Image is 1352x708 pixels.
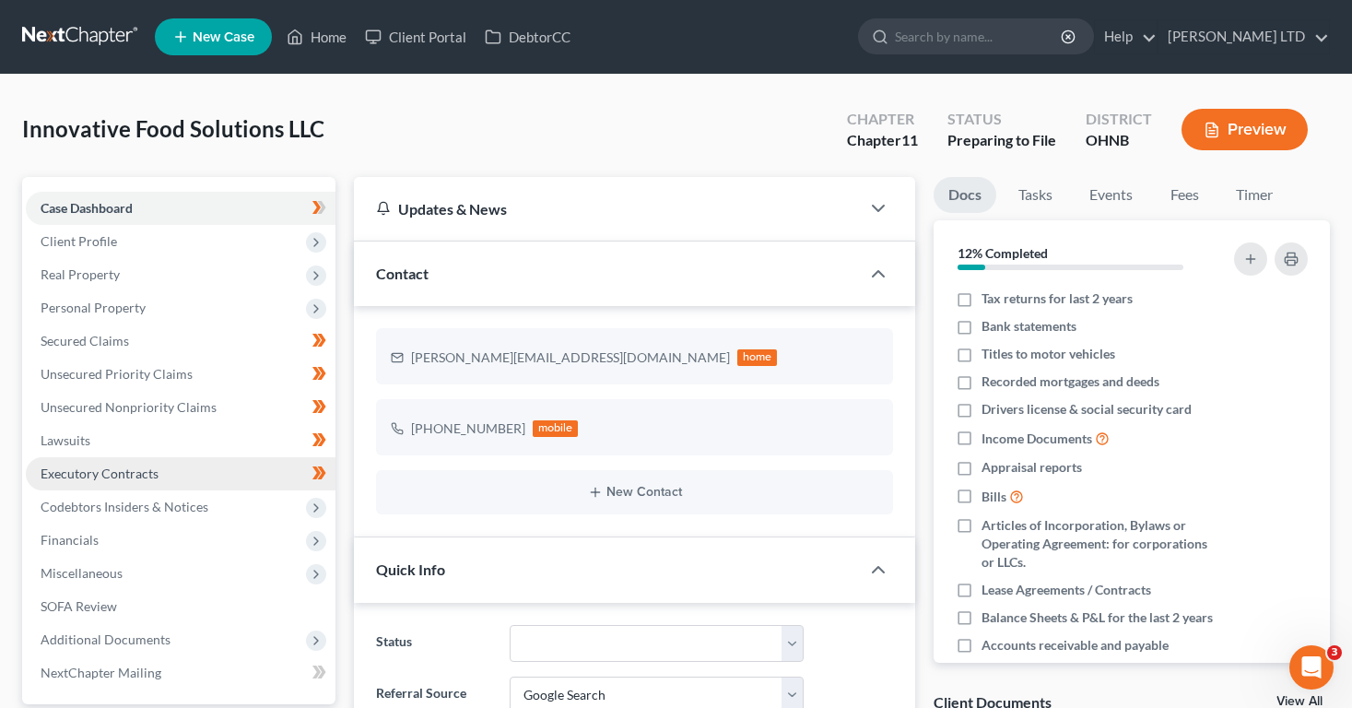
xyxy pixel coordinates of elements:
a: SOFA Review [26,590,335,623]
div: [PERSON_NAME][EMAIL_ADDRESS][DOMAIN_NAME] [411,348,730,367]
span: Income Documents [982,430,1092,448]
span: Executory Contracts [41,466,159,481]
span: Recorded mortgages and deeds [982,372,1159,391]
span: Titles to motor vehicles [982,345,1115,363]
a: Executory Contracts [26,457,335,490]
a: [PERSON_NAME] LTD [1158,20,1329,53]
span: Innovative Food Solutions LLC [22,115,324,142]
div: Updates & News [376,199,839,218]
span: SOFA Review [41,598,117,614]
a: Help [1095,20,1157,53]
div: Chapter [847,109,918,130]
span: Case Dashboard [41,200,133,216]
div: Chapter [847,130,918,151]
a: Events [1075,177,1147,213]
div: Preparing to File [947,130,1056,151]
span: New Case [193,30,254,44]
span: Bills [982,488,1006,506]
span: Lease Agreements / Contracts [982,581,1151,599]
div: [PHONE_NUMBER] [411,419,525,438]
span: Accounts receivable and payable [982,636,1169,655]
label: Status [367,625,500,662]
span: Drivers license & social security card [982,400,1192,419]
a: Secured Claims [26,324,335,358]
span: Unsecured Nonpriority Claims [41,399,217,415]
a: Unsecured Nonpriority Claims [26,391,335,424]
a: Case Dashboard [26,192,335,225]
span: Unsecured Priority Claims [41,366,193,382]
a: View All [1276,695,1323,708]
span: Quick Info [376,560,445,578]
span: Appraisal reports [982,458,1082,477]
a: Unsecured Priority Claims [26,358,335,391]
a: Docs [934,177,996,213]
div: Status [947,109,1056,130]
span: 11 [901,131,918,148]
span: Additional Documents [41,631,170,647]
div: OHNB [1086,130,1152,151]
iframe: Intercom live chat [1289,645,1334,690]
span: Client Profile [41,233,117,249]
span: Articles of Incorporation, Bylaws or Operating Agreement: for corporations or LLCs. [982,516,1215,572]
span: 3 [1327,645,1342,660]
a: DebtorCC [476,20,580,53]
span: Tax returns for last 2 years [982,289,1133,308]
span: Personal Property [41,300,146,315]
a: Tasks [1004,177,1067,213]
span: Secured Claims [41,333,129,348]
strong: 12% Completed [958,245,1048,261]
a: Lawsuits [26,424,335,457]
button: New Contact [391,485,879,500]
span: Lawsuits [41,432,90,448]
span: Codebtors Insiders & Notices [41,499,208,514]
a: NextChapter Mailing [26,656,335,690]
a: Client Portal [356,20,476,53]
span: Real Property [41,266,120,282]
span: Financials [41,532,99,548]
span: Bank statements [982,317,1076,336]
span: NextChapter Mailing [41,665,161,680]
a: Home [277,20,356,53]
span: Balance Sheets & P&L for the last 2 years [982,608,1213,627]
span: Miscellaneous [41,565,123,581]
div: District [1086,109,1152,130]
div: mobile [533,420,579,437]
input: Search by name... [895,19,1064,53]
span: Contact [376,265,429,282]
a: Timer [1221,177,1287,213]
button: Preview [1182,109,1308,150]
div: home [737,349,778,366]
a: Fees [1155,177,1214,213]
